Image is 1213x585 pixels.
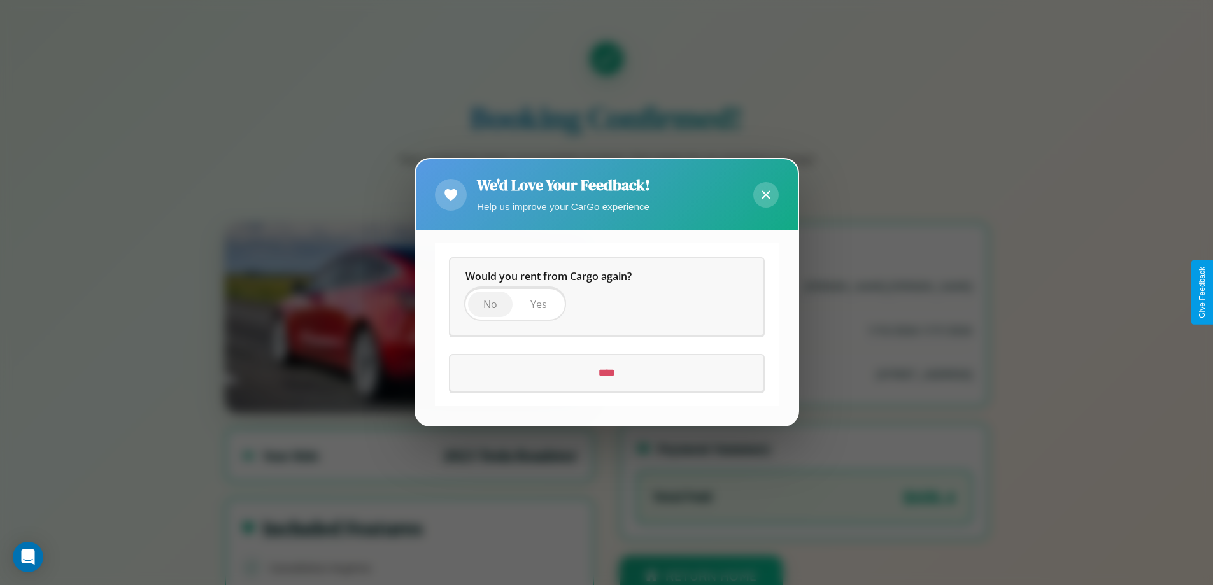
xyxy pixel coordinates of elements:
h2: We'd Love Your Feedback! [477,174,650,195]
span: Would you rent from Cargo again? [465,270,632,284]
span: No [483,298,497,312]
div: Give Feedback [1198,267,1207,318]
div: Open Intercom Messenger [13,542,43,572]
span: Yes [530,298,547,312]
p: Help us improve your CarGo experience [477,198,650,215]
